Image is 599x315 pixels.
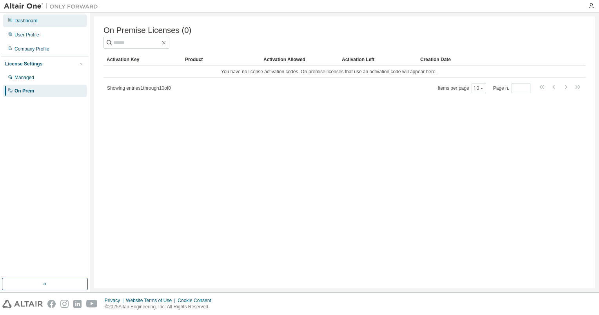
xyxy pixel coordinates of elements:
span: Page n. [493,83,530,93]
div: Activation Allowed [263,53,336,66]
div: Product [185,53,257,66]
div: Privacy [105,297,126,304]
div: License Settings [5,61,42,67]
div: Dashboard [15,18,38,24]
div: User Profile [15,32,39,38]
div: Creation Date [420,53,551,66]
img: facebook.svg [47,300,56,308]
img: instagram.svg [60,300,69,308]
td: You have no license activation codes. On-premise licenses that use an activation code will appear... [103,66,554,78]
div: On Prem [15,88,34,94]
div: Activation Key [107,53,179,66]
span: Showing entries 1 through 10 of 0 [107,85,171,91]
div: Website Terms of Use [126,297,178,304]
button: 10 [474,85,484,91]
img: Altair One [4,2,102,10]
div: Managed [15,74,34,81]
img: altair_logo.svg [2,300,43,308]
img: linkedin.svg [73,300,82,308]
img: youtube.svg [86,300,98,308]
div: Activation Left [342,53,414,66]
div: Cookie Consent [178,297,216,304]
div: Company Profile [15,46,49,52]
span: On Premise Licenses (0) [103,26,191,35]
p: © 2025 Altair Engineering, Inc. All Rights Reserved. [105,304,216,310]
span: Items per page [438,83,486,93]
